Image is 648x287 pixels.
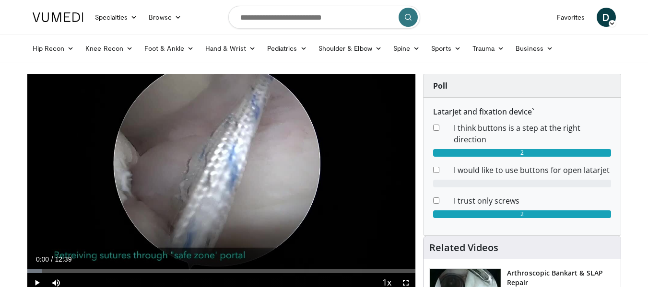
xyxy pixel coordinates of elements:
[55,255,71,263] span: 12:39
[467,39,510,58] a: Trauma
[433,210,611,218] div: 2
[27,269,416,273] div: Progress Bar
[200,39,261,58] a: Hand & Wrist
[27,39,80,58] a: Hip Recon
[433,149,611,157] div: 2
[551,8,591,27] a: Favorites
[80,39,139,58] a: Knee Recon
[447,164,618,176] dd: I would like to use buttons for open latarjet
[139,39,200,58] a: Foot & Ankle
[36,255,49,263] span: 0:00
[447,195,618,207] dd: I trust only screws
[261,39,313,58] a: Pediatrics
[433,107,611,116] h6: Latarjet and fixation device`
[597,8,616,27] a: D
[388,39,425,58] a: Spine
[429,242,498,253] h4: Related Videos
[51,255,53,263] span: /
[89,8,143,27] a: Specialties
[510,39,559,58] a: Business
[228,6,420,29] input: Search topics, interventions
[447,122,618,145] dd: I think buttons is a step at the right direction
[433,80,448,91] strong: Poll
[143,8,187,27] a: Browse
[33,12,83,22] img: VuMedi Logo
[313,39,388,58] a: Shoulder & Elbow
[425,39,467,58] a: Sports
